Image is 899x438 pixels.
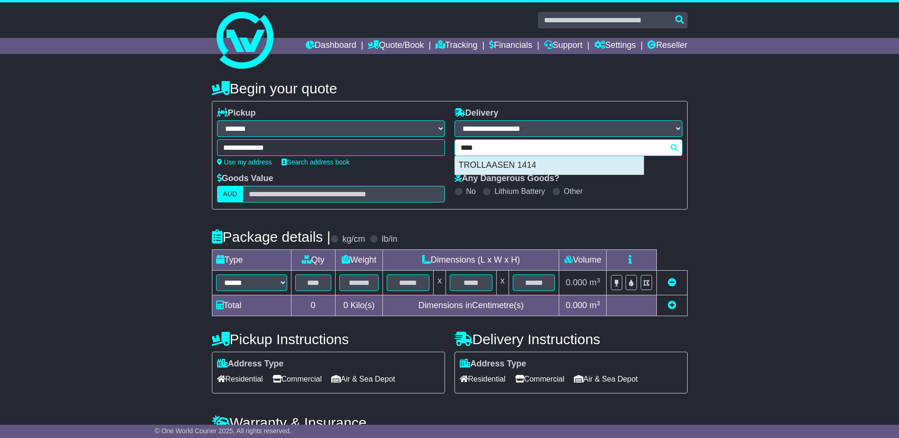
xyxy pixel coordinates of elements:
[454,108,499,119] label: Delivery
[544,38,582,54] a: Support
[590,278,600,287] span: m
[466,187,476,196] label: No
[212,331,445,347] h4: Pickup Instructions
[212,295,291,316] td: Total
[217,173,273,184] label: Goods Value
[566,278,587,287] span: 0.000
[217,158,272,166] a: Use my address
[436,38,477,54] a: Tracking
[460,359,527,369] label: Address Type
[489,38,532,54] a: Financials
[212,229,331,245] h4: Package details |
[212,415,688,430] h4: Warranty & Insurance
[597,300,600,307] sup: 3
[291,295,335,316] td: 0
[460,372,506,386] span: Residential
[272,372,322,386] span: Commercial
[217,372,263,386] span: Residential
[335,295,383,316] td: Kilo(s)
[455,156,644,174] div: TROLLAASEN 1414
[282,158,350,166] a: Search address book
[331,372,395,386] span: Air & Sea Depot
[306,38,356,54] a: Dashboard
[594,38,636,54] a: Settings
[212,250,291,271] td: Type
[496,271,509,295] td: x
[494,187,545,196] label: Lithium Battery
[335,250,383,271] td: Weight
[566,301,587,310] span: 0.000
[217,359,284,369] label: Address Type
[590,301,600,310] span: m
[154,427,291,435] span: © One World Courier 2025. All rights reserved.
[342,234,365,245] label: kg/cm
[647,38,687,54] a: Reseller
[383,250,559,271] td: Dimensions (L x W x H)
[454,139,682,156] typeahead: Please provide city
[454,331,688,347] h4: Delivery Instructions
[217,108,256,119] label: Pickup
[454,173,560,184] label: Any Dangerous Goods?
[564,187,583,196] label: Other
[217,186,244,202] label: AUD
[343,301,348,310] span: 0
[574,372,638,386] span: Air & Sea Depot
[668,278,676,287] a: Remove this item
[383,295,559,316] td: Dimensions in Centimetre(s)
[515,372,564,386] span: Commercial
[212,81,688,96] h4: Begin your quote
[381,234,397,245] label: lb/in
[668,301,676,310] a: Add new item
[434,271,446,295] td: x
[291,250,335,271] td: Qty
[368,38,424,54] a: Quote/Book
[559,250,607,271] td: Volume
[597,277,600,284] sup: 3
